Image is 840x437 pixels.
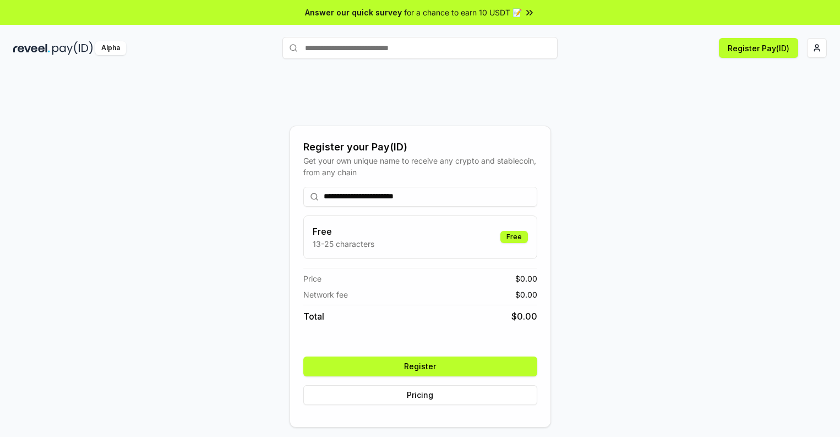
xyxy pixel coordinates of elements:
[303,139,537,155] div: Register your Pay(ID)
[719,38,798,58] button: Register Pay(ID)
[515,273,537,284] span: $ 0.00
[313,238,374,250] p: 13-25 characters
[404,7,522,18] span: for a chance to earn 10 USDT 📝
[305,7,402,18] span: Answer our quick survey
[13,41,50,55] img: reveel_dark
[500,231,528,243] div: Free
[303,155,537,178] div: Get your own unique name to receive any crypto and stablecoin, from any chain
[515,289,537,300] span: $ 0.00
[303,289,348,300] span: Network fee
[52,41,93,55] img: pay_id
[313,225,374,238] h3: Free
[303,273,321,284] span: Price
[95,41,126,55] div: Alpha
[303,385,537,405] button: Pricing
[511,310,537,323] span: $ 0.00
[303,357,537,376] button: Register
[303,310,324,323] span: Total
